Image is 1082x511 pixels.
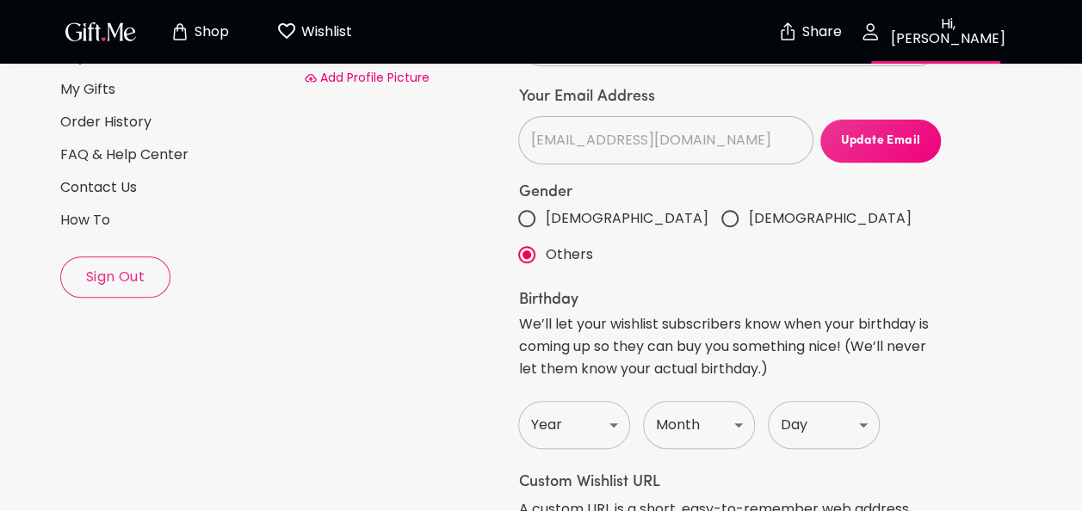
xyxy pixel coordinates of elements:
button: GiftMe Logo [60,22,141,42]
button: Store page [151,4,246,59]
p: Wishlist [297,21,352,43]
span: Others [545,243,592,266]
span: Update Email [820,132,941,151]
span: [DEMOGRAPHIC_DATA] [545,207,708,230]
p: We’ll let your wishlist subscribers know when your birthday is coming up so they can buy you some... [518,313,940,380]
button: Share [779,2,839,62]
span: Sign Out [61,268,170,286]
a: FAQ & Help Center [60,145,290,164]
p: Share [798,25,842,40]
p: Shop [190,25,229,40]
span: [DEMOGRAPHIC_DATA] [748,207,911,230]
img: GiftMe Logo [62,19,139,44]
span: Add Profile Picture [320,69,430,86]
button: Update Email [820,120,941,163]
h6: Custom Wishlist URL [518,472,940,493]
button: Hi, [PERSON_NAME] [850,4,1022,59]
a: Contact Us [60,178,290,197]
label: Your Email Address [518,87,940,108]
a: How To [60,211,290,230]
button: Sign Out [60,256,170,298]
a: My Gifts [60,80,290,99]
a: Order History [60,113,290,132]
div: gender [518,200,940,273]
p: Hi, [PERSON_NAME] [881,17,1011,46]
label: Gender [518,185,940,200]
img: secure [777,22,798,42]
button: Wishlist page [267,4,362,59]
legend: Birthday [518,292,940,308]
